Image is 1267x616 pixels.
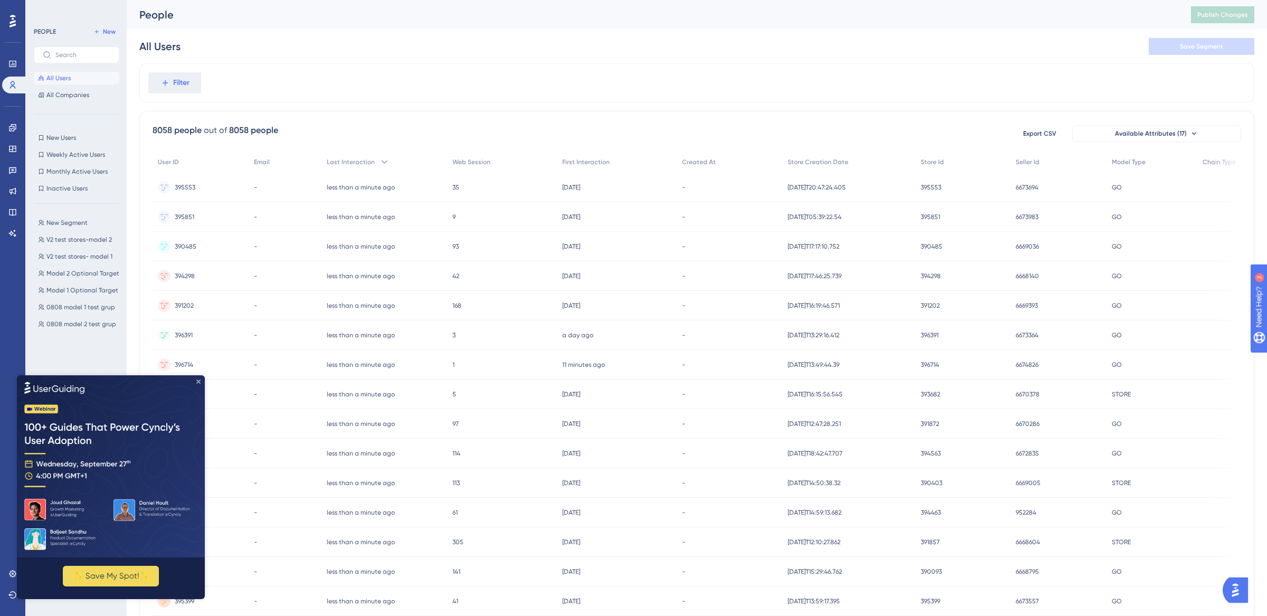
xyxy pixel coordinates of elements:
time: [DATE] [562,509,580,516]
time: [DATE] [562,420,580,428]
span: [DATE]T17:17:10.752 [788,242,839,251]
span: 6673364 [1016,331,1038,339]
time: less than a minute ago [327,420,395,428]
button: V2 test stores-model 2 [34,233,126,246]
span: - [682,538,685,546]
time: less than a minute ago [327,272,395,280]
span: 391857 [921,538,940,546]
span: - [682,567,685,576]
time: [DATE] [562,538,580,546]
span: - [254,331,257,339]
span: [DATE]T12:10:27.862 [788,538,840,546]
span: [DATE]T16:15:56.545 [788,390,843,399]
time: [DATE] [562,479,580,487]
span: 395851 [921,213,940,221]
button: All Companies [34,89,119,101]
time: less than a minute ago [327,361,395,368]
span: GO [1112,331,1122,339]
span: [DATE]T16:19:46.571 [788,301,840,310]
span: - [682,508,685,517]
span: 6673694 [1016,183,1038,192]
time: less than a minute ago [327,538,395,546]
div: All Users [139,39,181,54]
span: [DATE]T12:47:28.251 [788,420,841,428]
time: [DATE] [562,243,580,250]
span: 93 [452,242,459,251]
span: 6670286 [1016,420,1039,428]
span: GO [1112,567,1122,576]
button: Save Segment [1149,38,1254,55]
span: 0808 model 1 test grup [46,303,115,311]
span: - [254,567,257,576]
span: 6669005 [1016,479,1041,487]
span: 394463 [921,508,941,517]
span: - [682,597,685,605]
span: - [254,361,257,369]
time: a day ago [562,331,593,339]
button: New [90,25,119,38]
button: Inactive Users [34,182,119,195]
time: [DATE] [562,598,580,605]
div: Close Preview [179,4,184,8]
time: less than a minute ago [327,509,395,516]
span: Seller Id [1016,158,1039,166]
span: 6668140 [1016,272,1039,280]
span: 396714 [921,361,939,369]
span: 9 [452,213,456,221]
time: [DATE] [562,391,580,398]
time: less than a minute ago [327,598,395,605]
span: All Users [46,74,71,82]
div: 3 [73,5,77,14]
span: - [682,272,685,280]
span: - [682,331,685,339]
span: - [254,538,257,546]
span: - [682,242,685,251]
span: Model Type [1112,158,1146,166]
span: 97 [452,420,459,428]
span: - [254,301,257,310]
span: - [254,242,257,251]
span: 1 [452,361,455,369]
span: 394298 [921,272,941,280]
span: 393682 [921,390,940,399]
button: Export CSV [1013,125,1066,142]
button: ✨ Save My Spot!✨ [46,191,142,211]
span: Last Interaction [327,158,375,166]
time: [DATE] [562,450,580,457]
span: - [254,479,257,487]
span: 3 [452,331,456,339]
span: 390093 [921,567,942,576]
span: - [682,213,685,221]
span: V2 test stores-model 2 [46,235,112,244]
span: 6669393 [1016,301,1038,310]
span: 5 [452,390,456,399]
span: Filter [173,77,190,89]
time: less than a minute ago [327,450,395,457]
div: 8058 people [229,124,278,137]
button: V2 test stores- model 1 [34,250,126,263]
span: V2 test stores- model 1 [46,252,112,261]
span: 114 [452,449,460,458]
button: Model 1 Optional Target [34,284,126,297]
span: 0808 model 2 test grup [46,320,116,328]
span: 6669036 [1016,242,1039,251]
span: Publish Changes [1197,11,1248,19]
span: GO [1112,213,1122,221]
span: 141 [452,567,460,576]
span: Model 1 Optional Target [46,286,118,295]
span: 6668795 [1016,567,1039,576]
span: - [682,479,685,487]
span: [DATE]T13:29:16.412 [788,331,839,339]
span: 390485 [921,242,942,251]
span: [DATE]T05:39:22.54 [788,213,841,221]
span: Store Id [921,158,944,166]
span: 395553 [921,183,941,192]
span: New Segment [46,219,88,227]
span: 6670378 [1016,390,1039,399]
span: 35 [452,183,459,192]
button: Monthly Active Users [34,165,119,178]
span: Need Help? [25,3,66,15]
span: First Interaction [562,158,610,166]
span: STORE [1112,390,1131,399]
